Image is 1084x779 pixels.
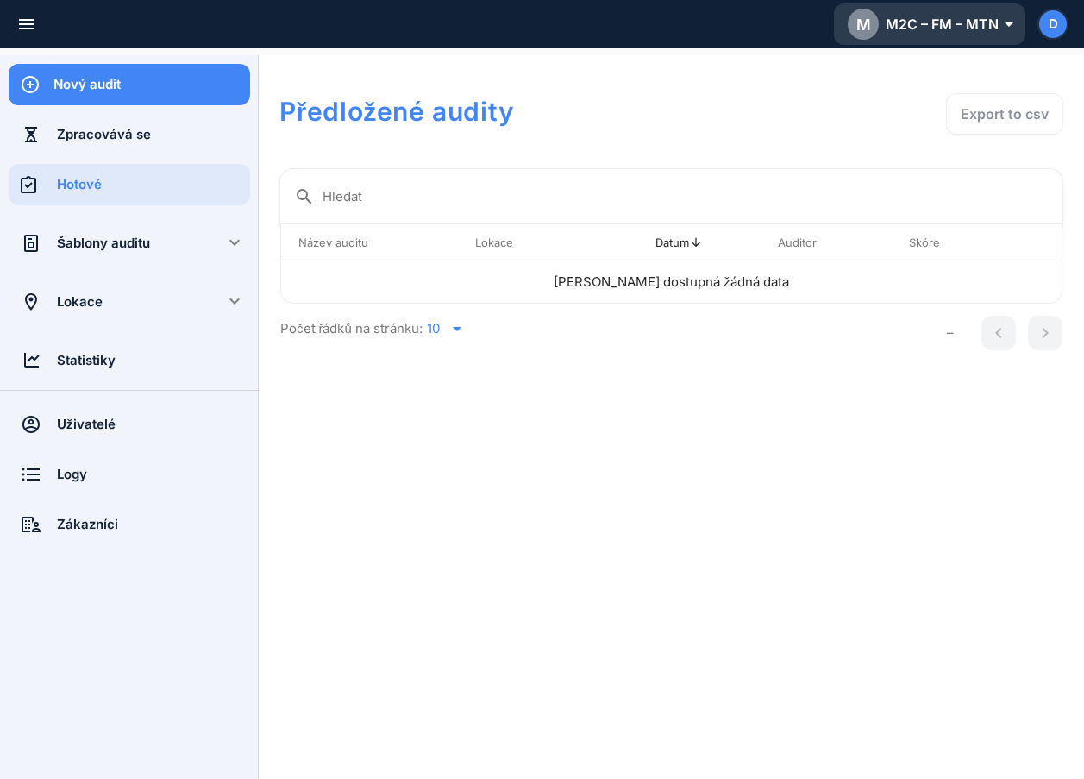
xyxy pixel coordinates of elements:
[946,93,1063,135] button: Export to csv
[892,224,1011,261] th: Skóre: Not sorted. Activate to sort ascending.
[9,281,202,323] a: Lokace
[57,515,250,534] div: Zákazníci
[999,14,1012,35] i: arrow_drop_down_outlined
[224,232,245,253] i: keyboard_arrow_down
[848,9,1012,40] div: M2C – FM – MTN
[224,291,245,311] i: keyboard_arrow_down
[9,504,250,545] a: Zákazníci
[587,224,639,261] th: : Not sorted.
[834,3,1025,45] button: MM2C – FM – MTN
[9,454,250,495] a: Logy
[57,351,250,370] div: Statistiky
[280,304,901,354] div: Počet řádků na stránku:
[57,175,250,194] div: Hotové
[9,404,250,445] a: Uživatelé
[458,224,587,261] th: Lokace: Not sorted. Activate to sort ascending.
[53,75,250,94] div: Nový audit
[323,183,1049,210] input: Hledat
[447,318,467,339] i: arrow_drop_down
[281,261,1062,303] td: [PERSON_NAME] dostupná žádná data
[9,223,202,264] a: Šablony auditu
[9,114,250,155] a: Zpracovává se
[856,13,871,36] span: M
[1049,15,1058,35] span: D
[57,292,202,311] div: Lokace
[427,321,440,336] div: 10
[9,340,250,381] a: Statistiky
[16,14,37,35] i: menu
[57,415,250,434] div: Uživatelé
[1010,224,1062,261] th: : Not sorted.
[961,104,1049,124] div: Export to csv
[761,224,891,261] th: Auditor: Not sorted. Activate to sort ascending.
[947,324,954,343] div: –
[57,465,250,484] div: Logy
[279,93,749,129] h1: Předložené audity
[1037,9,1068,40] button: D
[294,186,315,207] i: search
[281,224,458,261] th: Název auditu: Not sorted. Activate to sort ascending.
[689,236,703,249] i: arrow_upward
[638,224,761,261] th: Datum: Sorted descending. Activate to remove sorting.
[57,234,202,253] div: Šablony auditu
[57,125,250,144] div: Zpracovává se
[9,164,250,205] a: Hotové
